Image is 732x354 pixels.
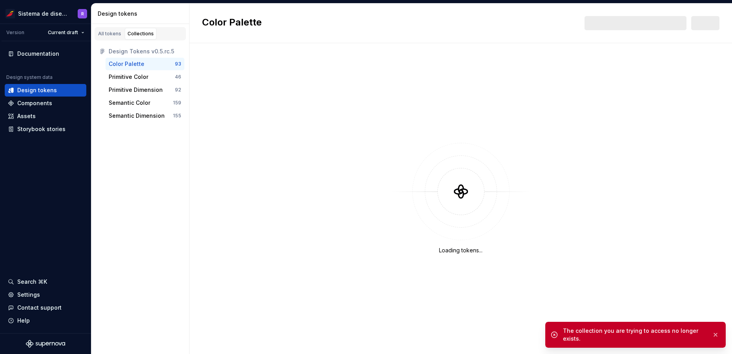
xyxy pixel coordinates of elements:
[44,27,88,38] button: Current draft
[175,87,181,93] div: 92
[109,47,181,55] div: Design Tokens v0.5.rc.5
[18,10,68,18] div: Sistema de diseño Iberia
[173,113,181,119] div: 155
[81,11,84,17] div: R
[5,123,86,135] a: Storybook stories
[17,291,40,299] div: Settings
[5,301,86,314] button: Contact support
[106,97,184,109] button: Semantic Color159
[98,10,186,18] div: Design tokens
[106,58,184,70] button: Color Palette93
[5,288,86,301] a: Settings
[17,304,62,312] div: Contact support
[127,31,154,37] div: Collections
[17,317,30,325] div: Help
[48,29,78,36] span: Current draft
[175,61,181,67] div: 93
[106,84,184,96] button: Primitive Dimension92
[109,73,148,81] div: Primitive Color
[5,276,86,288] button: Search ⌘K
[5,47,86,60] a: Documentation
[2,5,89,22] button: Sistema de diseño IberiaR
[106,71,184,83] button: Primitive Color46
[5,97,86,109] a: Components
[175,74,181,80] div: 46
[17,278,47,286] div: Search ⌘K
[17,125,66,133] div: Storybook stories
[17,99,52,107] div: Components
[26,340,65,348] svg: Supernova Logo
[109,86,163,94] div: Primitive Dimension
[439,246,483,254] div: Loading tokens...
[6,74,53,80] div: Design system data
[17,86,57,94] div: Design tokens
[6,29,24,36] div: Version
[109,99,150,107] div: Semantic Color
[5,9,15,18] img: 55604660-494d-44a9-beb2-692398e9940a.png
[109,60,144,68] div: Color Palette
[106,109,184,122] button: Semantic Dimension155
[109,112,165,120] div: Semantic Dimension
[98,31,121,37] div: All tokens
[5,84,86,97] a: Design tokens
[5,314,86,327] button: Help
[17,112,36,120] div: Assets
[5,110,86,122] a: Assets
[173,100,181,106] div: 159
[202,16,262,30] h2: Color Palette
[563,327,706,343] div: The collection you are trying to access no longer exists.
[17,50,59,58] div: Documentation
